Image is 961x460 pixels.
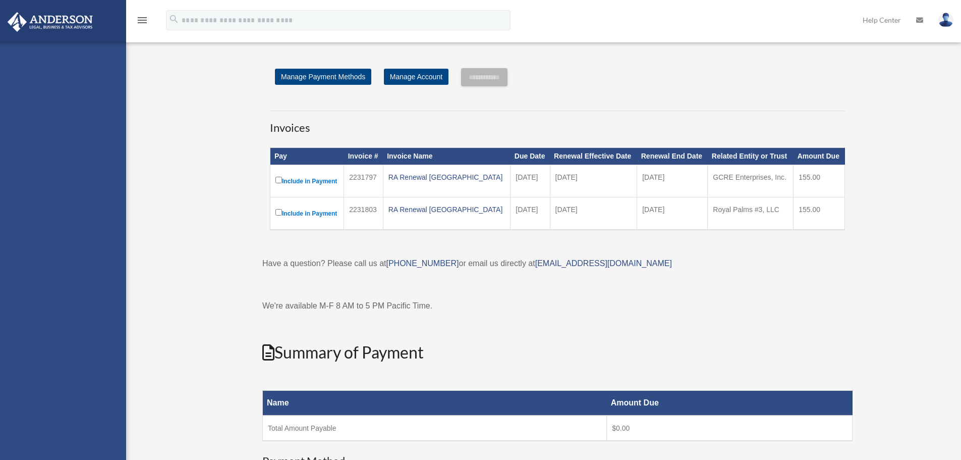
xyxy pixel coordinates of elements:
a: menu [136,18,148,26]
img: User Pic [938,13,953,27]
img: Anderson Advisors Platinum Portal [5,12,96,32]
label: Include in Payment [275,207,338,220]
i: menu [136,14,148,26]
a: Manage Payment Methods [275,69,371,85]
i: search [168,14,180,25]
div: RA Renewal [GEOGRAPHIC_DATA] [388,170,505,184]
td: 2231803 [344,197,383,230]
td: [DATE] [637,197,708,230]
td: Total Amount Payable [263,416,607,441]
th: Amount Due [794,148,845,165]
td: 155.00 [794,165,845,197]
p: Have a question? Please call us at or email us directly at [262,257,853,271]
h2: Summary of Payment [262,341,853,364]
td: [DATE] [550,197,637,230]
a: [EMAIL_ADDRESS][DOMAIN_NAME] [535,259,672,268]
input: Include in Payment [275,209,282,216]
h3: Invoices [270,111,845,136]
div: RA Renewal [GEOGRAPHIC_DATA] [388,202,505,217]
a: [PHONE_NUMBER] [386,259,459,268]
td: 2231797 [344,165,383,197]
label: Include in Payment [275,175,338,187]
td: $0.00 [607,416,853,441]
td: [DATE] [637,165,708,197]
td: [DATE] [511,165,550,197]
td: 155.00 [794,197,845,230]
th: Pay [270,148,344,165]
p: We're available M-F 8 AM to 5 PM Pacific Time. [262,299,853,313]
th: Renewal Effective Date [550,148,637,165]
td: [DATE] [550,165,637,197]
th: Invoice Name [383,148,511,165]
th: Due Date [511,148,550,165]
th: Related Entity or Trust [708,148,794,165]
th: Renewal End Date [637,148,708,165]
a: Manage Account [384,69,448,85]
td: GCRE Enterprises, Inc. [708,165,794,197]
th: Name [263,391,607,416]
td: Royal Palms #3, LLC [708,197,794,230]
th: Amount Due [607,391,853,416]
input: Include in Payment [275,177,282,183]
th: Invoice # [344,148,383,165]
td: [DATE] [511,197,550,230]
